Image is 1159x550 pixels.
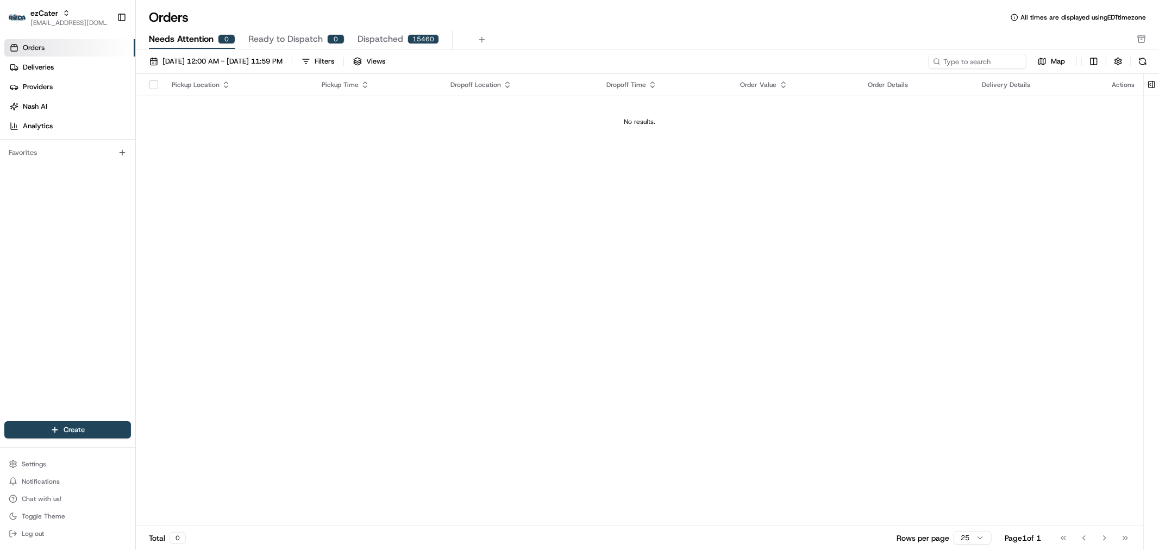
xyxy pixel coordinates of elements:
[606,80,723,89] div: Dropoff Time
[366,57,385,66] span: Views
[9,14,26,21] img: ezCater
[358,33,403,46] span: Dispatched
[77,184,131,192] a: Powered byPylon
[64,425,85,435] span: Create
[4,78,135,96] a: Providers
[741,80,851,89] div: Order Value
[30,8,58,18] button: ezCater
[929,54,1026,69] input: Type to search
[170,532,186,544] div: 0
[23,43,45,53] span: Orders
[1112,80,1135,89] div: Actions
[1031,55,1072,68] button: Map
[322,80,433,89] div: Pickup Time
[11,159,20,167] div: 📗
[450,80,588,89] div: Dropoff Location
[1005,533,1041,543] div: Page 1 of 1
[348,54,390,69] button: Views
[11,11,33,33] img: Nash
[87,153,179,173] a: 💻API Documentation
[7,153,87,173] a: 📗Knowledge Base
[22,158,83,168] span: Knowledge Base
[4,4,112,30] button: ezCaterezCater[EMAIL_ADDRESS][DOMAIN_NAME]
[172,80,304,89] div: Pickup Location
[22,512,65,521] span: Toggle Theme
[327,34,344,44] div: 0
[868,80,964,89] div: Order Details
[28,70,179,82] input: Clear
[4,526,131,541] button: Log out
[1135,54,1150,69] button: Refresh
[4,491,131,507] button: Chat with us!
[408,34,439,44] div: 15460
[4,421,131,439] button: Create
[23,102,47,111] span: Nash AI
[897,533,949,543] p: Rows per page
[22,529,44,538] span: Log out
[4,474,131,489] button: Notifications
[218,34,235,44] div: 0
[248,33,323,46] span: Ready to Dispatch
[108,184,131,192] span: Pylon
[145,54,287,69] button: [DATE] 12:00 AM - [DATE] 11:59 PM
[185,107,198,120] button: Start new chat
[4,457,131,472] button: Settings
[4,144,131,161] div: Favorites
[92,159,101,167] div: 💻
[23,62,54,72] span: Deliveries
[1020,13,1146,22] span: All times are displayed using EDT timezone
[149,9,189,26] h1: Orders
[1051,57,1065,66] span: Map
[37,104,178,115] div: Start new chat
[4,59,135,76] a: Deliveries
[4,117,135,135] a: Analytics
[162,57,283,66] span: [DATE] 12:00 AM - [DATE] 11:59 PM
[23,82,53,92] span: Providers
[297,54,339,69] button: Filters
[22,495,61,503] span: Chat with us!
[22,460,46,468] span: Settings
[149,532,186,544] div: Total
[11,104,30,123] img: 1736555255976-a54dd68f-1ca7-489b-9aae-adbdc363a1c4
[37,115,137,123] div: We're available if you need us!
[982,80,1094,89] div: Delivery Details
[149,33,214,46] span: Needs Attention
[103,158,174,168] span: API Documentation
[22,477,60,486] span: Notifications
[30,18,108,27] button: [EMAIL_ADDRESS][DOMAIN_NAME]
[23,121,53,131] span: Analytics
[4,98,135,115] a: Nash AI
[4,39,135,57] a: Orders
[11,43,198,61] p: Welcome 👋
[4,509,131,524] button: Toggle Theme
[315,57,334,66] div: Filters
[140,117,1139,126] div: No results.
